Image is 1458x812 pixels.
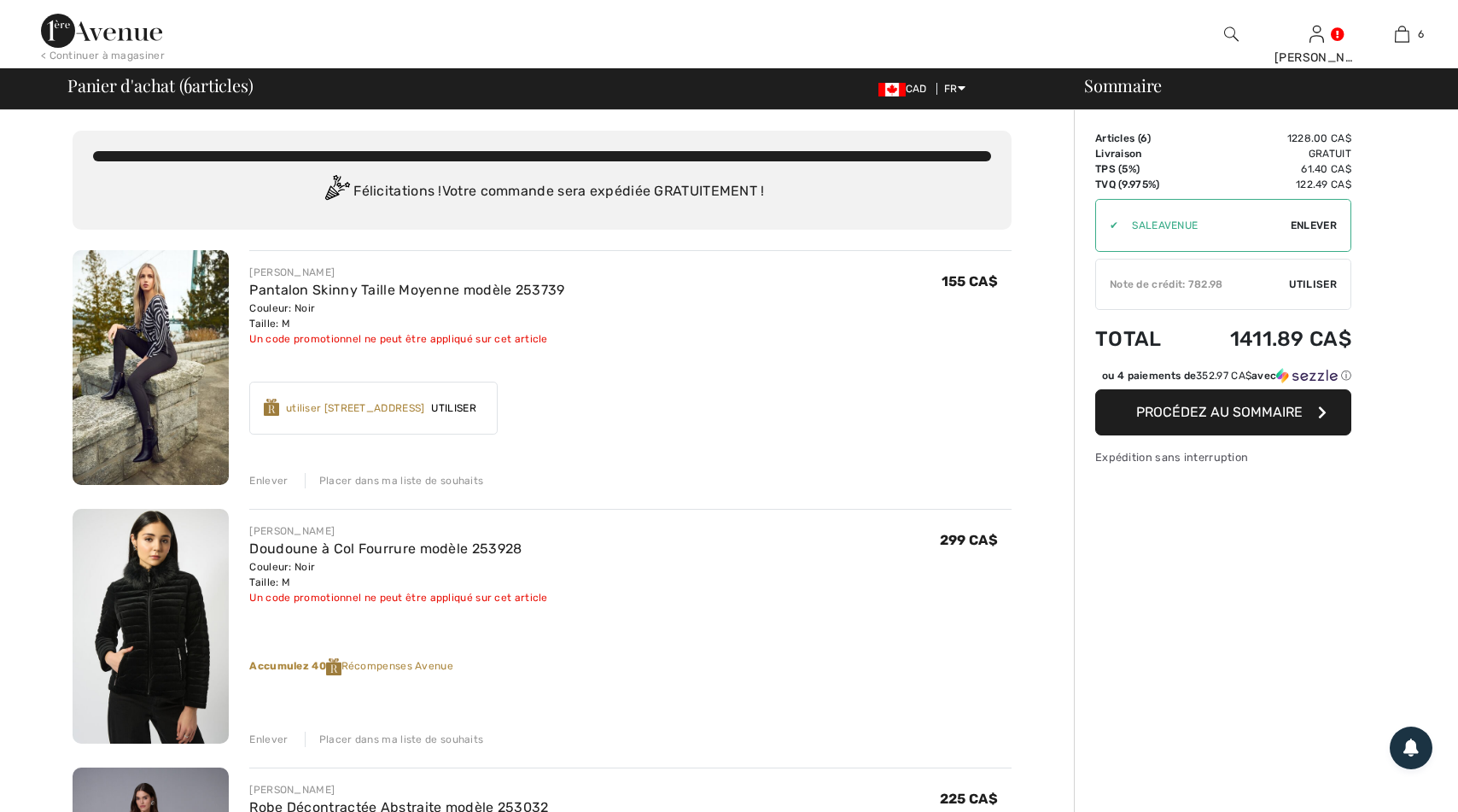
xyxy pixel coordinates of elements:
[1186,161,1351,177] td: 61.40 CA$
[249,732,288,747] div: Enlever
[1309,26,1324,42] a: Se connecter
[1136,404,1303,420] span: Procédez au sommaire
[73,509,229,744] img: Doudoune à Col Fourrure modèle 253928
[249,660,341,672] strong: Accumulez 40
[1095,389,1351,435] button: Procédez au sommaire
[1186,177,1351,192] td: 122.49 CA$
[1274,49,1358,67] div: [PERSON_NAME]
[1095,449,1351,465] div: Expédition sans interruption
[67,77,253,94] span: Panier d'achat ( articles)
[1140,132,1147,144] span: 6
[1186,131,1351,146] td: 1228.00 CA$
[326,658,341,675] img: Reward-Logo.svg
[264,399,279,416] img: Reward-Logo.svg
[249,282,564,298] a: Pantalon Skinny Taille Moyenne modèle 253739
[944,83,965,95] span: FR
[41,14,162,48] img: 1ère Avenue
[1224,24,1239,44] img: recherche
[1289,277,1337,292] span: Utiliser
[249,265,564,280] div: [PERSON_NAME]
[1360,24,1443,44] a: 6
[1276,368,1338,383] img: Sezzle
[1118,200,1291,251] input: Code promo
[41,48,165,63] div: < Continuer à magasiner
[424,400,482,416] span: Utiliser
[73,250,229,485] img: Pantalon Skinny Taille Moyenne modèle 253739
[249,331,564,347] div: Un code promotionnel ne peut être appliqué sur cet article
[1418,26,1424,42] span: 6
[319,175,353,209] img: Congratulation2.svg
[184,73,192,95] span: 6
[305,473,484,488] div: Placer dans ma liste de souhaits
[1395,24,1409,44] img: Mon panier
[878,83,934,95] span: CAD
[1095,177,1186,192] td: TVQ (9.975%)
[1095,131,1186,146] td: Articles ( )
[249,782,548,797] div: [PERSON_NAME]
[1096,277,1289,292] div: Note de crédit: 782.98
[249,301,564,331] div: Couleur: Noir Taille: M
[1096,218,1118,233] div: ✔
[1196,370,1251,382] span: 352.97 CA$
[1102,368,1351,383] div: ou 4 paiements de avec
[1291,218,1337,233] span: Enlever
[1064,77,1448,94] div: Sommaire
[93,175,991,209] div: Félicitations ! Votre commande sera expédiée GRATUITEMENT !
[249,473,288,488] div: Enlever
[1095,146,1186,161] td: Livraison
[940,532,998,548] span: 299 CA$
[1309,24,1324,44] img: Mes infos
[249,658,1012,675] div: Récompenses Avenue
[1095,310,1186,368] td: Total
[1095,368,1351,389] div: ou 4 paiements de352.97 CA$avecSezzle Cliquez pour en savoir plus sur Sezzle
[305,732,484,747] div: Placer dans ma liste de souhaits
[940,791,998,807] span: 225 CA$
[942,273,998,289] span: 155 CA$
[249,540,522,557] a: Doudoune à Col Fourrure modèle 253928
[286,400,425,416] div: utiliser [STREET_ADDRESS]
[1186,146,1351,161] td: Gratuit
[1095,161,1186,177] td: TPS (5%)
[249,559,547,590] div: Couleur: Noir Taille: M
[249,523,547,539] div: [PERSON_NAME]
[878,83,906,96] img: Canadian Dollar
[249,590,547,605] div: Un code promotionnel ne peut être appliqué sur cet article
[1186,310,1351,368] td: 1411.89 CA$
